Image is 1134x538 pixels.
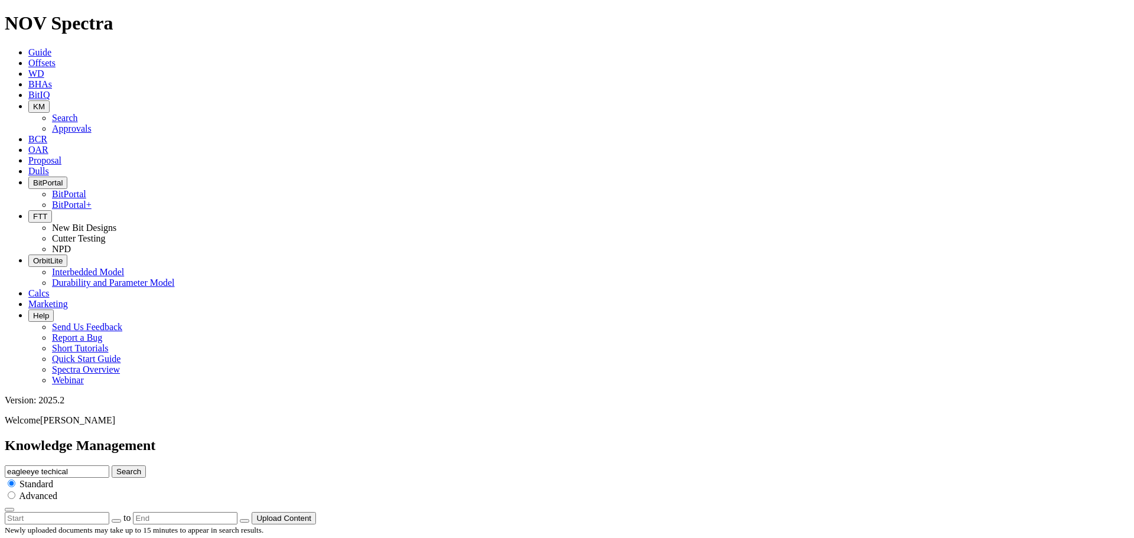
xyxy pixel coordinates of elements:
a: Search [52,113,78,123]
a: BitIQ [28,90,50,100]
a: NPD [52,244,71,254]
span: FTT [33,212,47,221]
div: Version: 2025.2 [5,395,1129,406]
h2: Knowledge Management [5,438,1129,454]
a: BCR [28,134,47,144]
button: Search [112,465,146,478]
p: Welcome [5,415,1129,426]
span: OrbitLite [33,256,63,265]
h1: NOV Spectra [5,12,1129,34]
button: OrbitLite [28,255,67,267]
a: Calcs [28,288,50,298]
button: FTT [28,210,52,223]
button: Help [28,309,54,322]
input: e.g. Smoothsteer Record [5,465,109,478]
a: Cutter Testing [52,233,106,243]
input: End [133,512,237,524]
span: KM [33,102,45,111]
a: Guide [28,47,51,57]
small: Newly uploaded documents may take up to 15 minutes to appear in search results. [5,526,263,534]
a: Interbedded Model [52,267,124,277]
span: [PERSON_NAME] [40,415,115,425]
a: Spectra Overview [52,364,120,374]
a: Offsets [28,58,56,68]
span: Help [33,311,49,320]
a: WD [28,69,44,79]
a: Proposal [28,155,61,165]
a: BitPortal [52,189,86,199]
a: BitPortal+ [52,200,92,210]
a: Approvals [52,123,92,133]
a: Report a Bug [52,332,102,343]
span: to [123,513,131,523]
span: Advanced [19,491,57,501]
a: Webinar [52,375,84,385]
a: Durability and Parameter Model [52,278,175,288]
input: Start [5,512,109,524]
span: BitPortal [33,178,63,187]
a: Marketing [28,299,68,309]
button: Upload Content [252,512,316,524]
a: Quick Start Guide [52,354,120,364]
a: New Bit Designs [52,223,116,233]
a: Dulls [28,166,49,176]
a: Short Tutorials [52,343,109,353]
a: BHAs [28,79,52,89]
span: Standard [19,479,53,489]
button: KM [28,100,50,113]
a: Send Us Feedback [52,322,122,332]
button: BitPortal [28,177,67,189]
a: OAR [28,145,48,155]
